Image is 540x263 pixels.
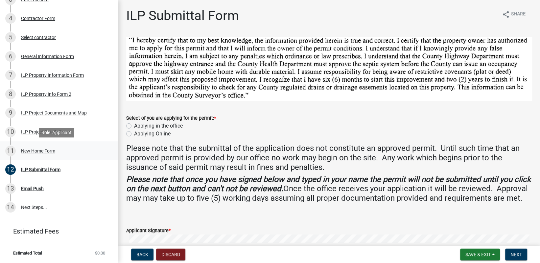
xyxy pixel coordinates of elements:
div: Select contractor [21,35,56,40]
button: Discard [156,249,185,260]
label: Applicant Signature [126,229,171,233]
span: Save & Exit [465,252,491,257]
label: Select of you are applying for the permit: [126,116,216,121]
div: ILP Submittal Form [21,167,60,172]
div: 7 [5,70,16,80]
div: ILP Property Information Form [21,73,84,77]
i: share [502,10,510,18]
div: 10 [5,127,16,137]
label: Applying in the office [134,122,183,130]
div: New Home Form [21,149,55,153]
div: 9 [5,108,16,118]
label: Applying Online [134,130,171,138]
div: 6 [5,51,16,62]
span: Back [136,252,148,257]
strong: Please note that once you have signed below and typed in your name the permit will not be submitt... [126,175,531,193]
div: ILP Project Details Form [21,130,70,134]
button: shareShare [497,8,531,21]
div: General Information Form [21,54,74,59]
div: 4 [5,13,16,24]
button: Back [131,249,153,260]
span: $0.00 [95,251,105,255]
h4: Please note that the submittal of the application does not constitute an approved permit. Until s... [126,144,532,172]
button: Next [505,249,527,260]
span: Next [510,252,522,257]
div: 13 [5,183,16,194]
div: 12 [5,164,16,175]
div: 11 [5,146,16,156]
div: 8 [5,89,16,99]
span: Share [511,10,526,18]
div: ILP Project Documents and Map [21,111,87,115]
a: Estimated Fees [5,225,108,238]
div: 14 [5,202,16,212]
div: Role: Applicant [39,128,74,137]
div: 5 [5,32,16,43]
button: Save & Exit [460,249,500,260]
h4: Once the office receives your application it will be reviewed. Approval may may take up to five (... [126,175,532,203]
span: Estimated Total [13,251,42,255]
div: ILP Property Info Form 2 [21,92,71,96]
h1: ILP Submittal Form [126,8,239,24]
div: Contractor Form [21,16,55,21]
img: ILP_Certification_Statement_28b1ac9d-b4e3-4867-b647-4d3cc7147dbf.png [126,37,532,101]
div: Email Push [21,186,44,191]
